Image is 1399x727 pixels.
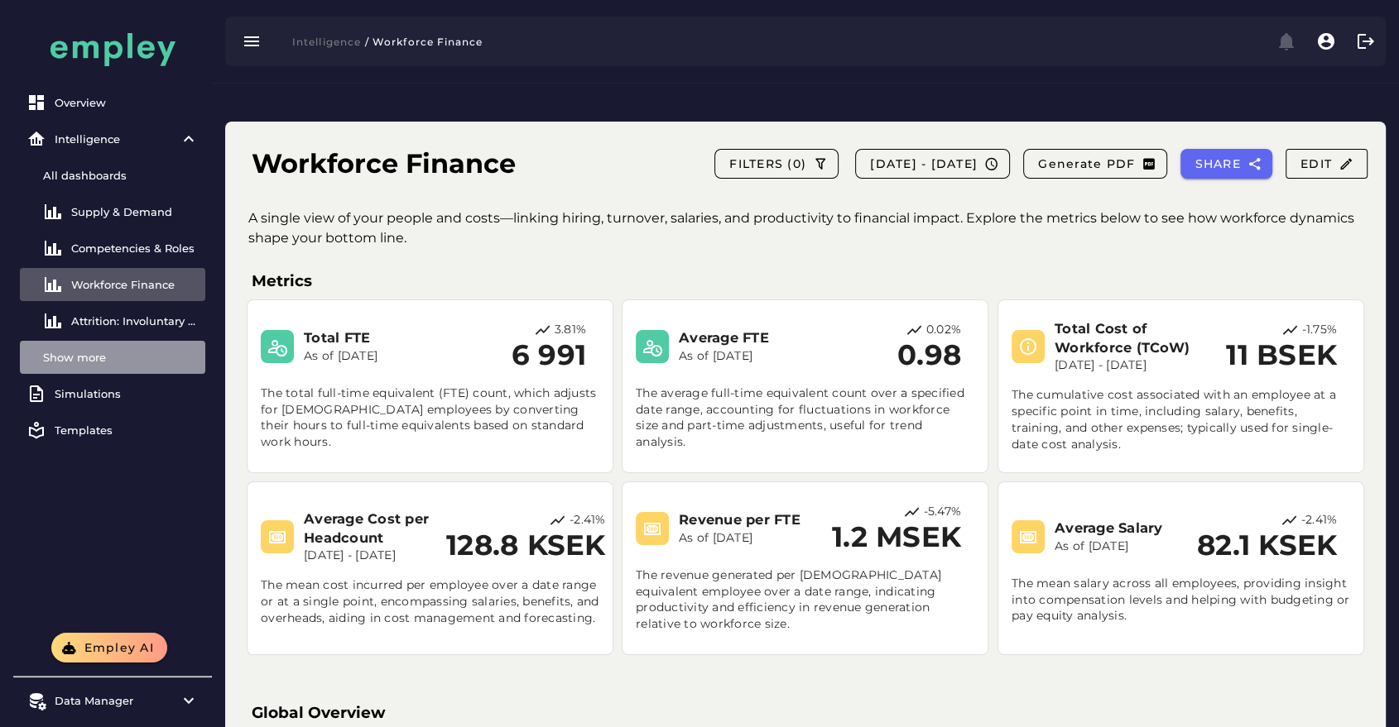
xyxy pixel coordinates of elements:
a: All dashboards [20,159,205,192]
a: Supply & Demand [20,195,205,228]
div: Show more [43,351,199,364]
a: Attrition: Involuntary vs Voluntary [20,304,205,337]
h3: Average FTE [679,328,849,347]
span: FILTERS (0) [728,156,806,171]
span: Empley AI [83,640,154,655]
span: Generate PDF [1037,156,1135,171]
a: Competencies & Roles [20,232,205,265]
h3: Global Overview [252,701,1359,725]
button: FILTERS (0) [714,149,839,179]
h2: 0.98 [897,339,961,372]
p: As of [DATE] [304,348,474,365]
p: As of [DATE] [1055,538,1187,555]
div: Intelligence [55,132,171,146]
button: Empley AI [51,633,167,662]
p: The cumulative cost associated with an employee at a specific point in time, including salary, be... [1012,374,1350,453]
p: The revenue generated per [DEMOGRAPHIC_DATA] equivalent employee over a date range, indicating pr... [636,554,974,634]
span: SHARE [1194,156,1241,171]
div: Workforce Finance [71,278,199,291]
p: -2.41% [570,512,606,529]
p: -2.41% [1301,512,1338,529]
h3: Total FTE [304,328,474,347]
h2: 6 991 [512,339,586,372]
p: -1.75% [1302,322,1338,339]
h3: Metrics [252,270,1359,293]
a: Templates [20,414,205,447]
div: Competencies & Roles [71,242,199,255]
p: As of [DATE] [679,348,849,365]
p: The average full-time equivalent count over a specified date range, accounting for fluctuations i... [636,372,974,452]
h3: Average Salary [1055,519,1187,538]
h2: 128.8 KSEK [446,529,606,562]
button: / Workforce Finance [361,30,493,53]
a: Workforce Finance [20,268,205,301]
p: A single view of your people and costs—linking hiring, turnover, salaries, and productivity to fi... [248,208,1389,248]
h1: Workforce Finance [252,144,516,184]
button: [DATE] - [DATE] [855,149,1010,179]
div: All dashboards [43,169,199,182]
h3: Revenue per FTE [679,510,822,529]
h2: 11 BSEK [1226,339,1337,372]
h3: Total Cost of Workforce (TCoW) [1055,319,1216,358]
a: Simulations [20,377,205,410]
div: Templates [55,423,199,437]
span: [DATE] - [DATE] [869,156,978,171]
p: The mean salary across all employees, providing insight into compensation levels and helping with... [1012,562,1350,625]
button: Generate PDF [1023,149,1167,179]
button: SHARE [1180,149,1272,179]
p: 0.02% [926,322,961,339]
a: Overview [20,86,205,119]
div: Simulations [55,387,199,400]
p: The mean cost incurred per employee over a date range or at a single point, encompassing salaries... [261,564,599,627]
h2: 1.2 MSEK [832,521,961,554]
h3: Average Cost per Headcount [304,509,436,548]
span: Intelligence [291,36,361,48]
button: Intelligence [281,30,361,53]
h2: 82.1 KSEK [1197,529,1337,562]
p: [DATE] - [DATE] [1055,357,1216,374]
p: The total full-time equivalent (FTE) count, which adjusts for [DEMOGRAPHIC_DATA] employees by con... [261,372,599,452]
p: -5.47% [924,504,962,521]
button: Edit [1286,149,1368,179]
span: Edit [1300,156,1353,171]
div: Overview [55,96,199,109]
div: Attrition: Involuntary vs Voluntary [71,314,199,328]
p: [DATE] - [DATE] [304,548,436,564]
div: Data Manager [55,694,171,707]
p: 3.81% [555,322,586,339]
p: As of [DATE] [679,530,822,547]
div: Supply & Demand [71,205,199,218]
span: / Workforce Finance [364,36,483,48]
